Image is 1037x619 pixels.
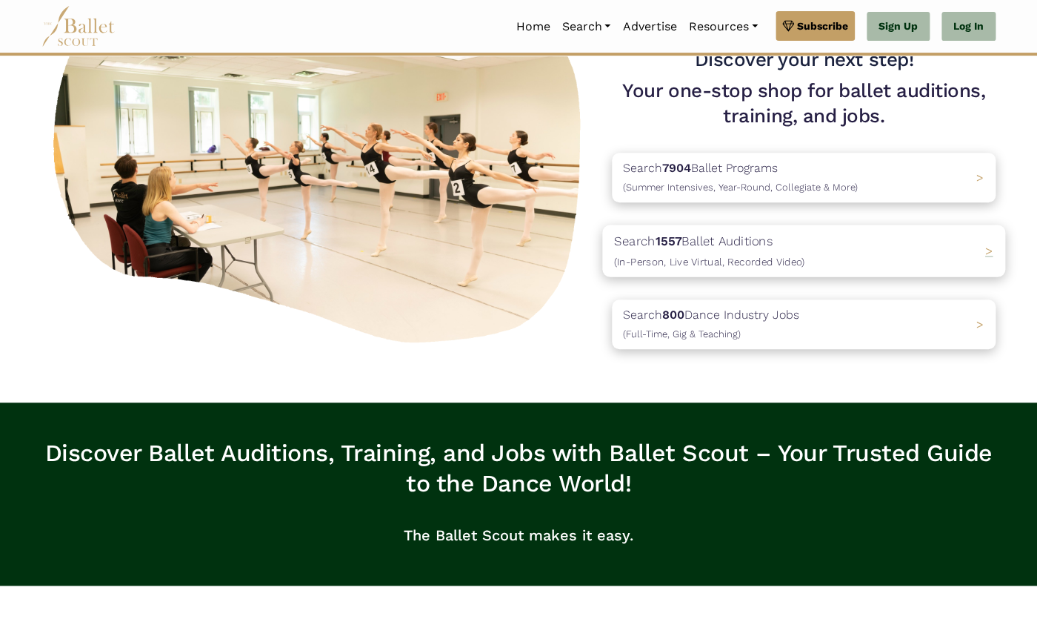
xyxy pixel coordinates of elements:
span: (Full-Time, Gig & Teaching) [623,328,741,340]
p: The Ballet Scout makes it easy. [41,512,996,559]
a: Search800Dance Industry Jobs(Full-Time, Gig & Teaching) > [612,299,996,349]
h3: Discover your next step! [612,47,996,73]
a: Log In [941,12,996,42]
p: Search Ballet Programs [623,159,858,196]
a: Resources [682,11,763,42]
b: 1557 [655,234,681,248]
h3: Discover Ballet Auditions, Training, and Jobs with Ballet Scout – Your Trusted Guide to the Dance... [41,438,996,500]
p: Search Ballet Auditions [614,231,804,271]
span: (Summer Intensives, Year-Round, Collegiate & More) [623,182,858,193]
a: Home [510,11,556,42]
span: > [976,317,984,331]
p: Search Dance Industry Jobs [623,305,799,343]
b: 7904 [662,161,691,175]
span: Subscribe [797,18,848,34]
span: > [985,243,993,258]
a: Search [556,11,616,42]
a: Subscribe [776,11,855,41]
h1: Your one-stop shop for ballet auditions, training, and jobs. [612,79,996,129]
a: Sign Up [867,12,930,42]
img: gem.svg [782,18,794,34]
a: Search1557Ballet Auditions(In-Person, Live Virtual, Recorded Video) > [612,226,996,276]
b: 800 [662,308,684,322]
span: > [976,171,984,185]
a: Advertise [616,11,682,42]
a: Search7904Ballet Programs(Summer Intensives, Year-Round, Collegiate & More)> [612,153,996,202]
span: (In-Person, Live Virtual, Recorded Video) [614,256,804,268]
